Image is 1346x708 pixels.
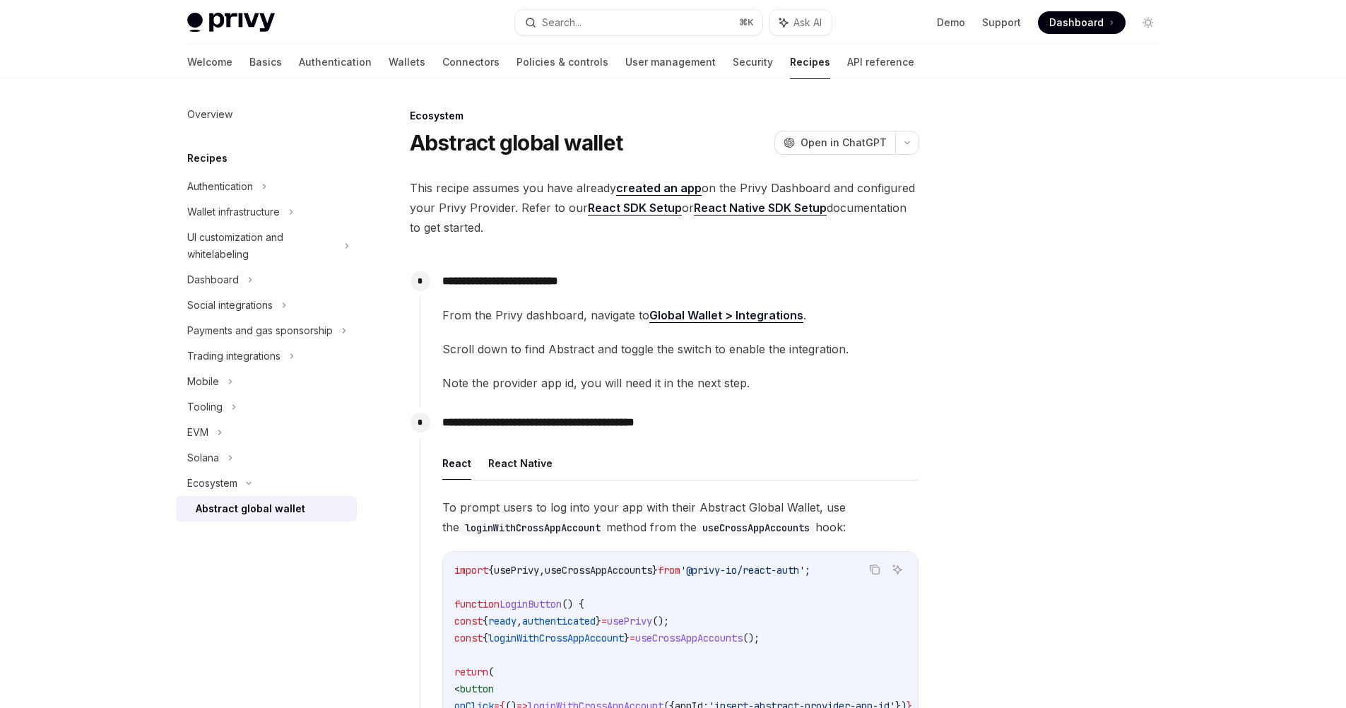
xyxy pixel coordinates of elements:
[454,598,500,610] span: function
[187,322,333,339] div: Payments and gas sponsorship
[442,373,919,393] span: Note the provider app id, you will need it in the next step.
[769,10,832,35] button: Ask AI
[187,106,232,123] div: Overview
[516,45,608,79] a: Policies & controls
[607,615,652,627] span: usePrivy
[488,447,553,480] button: React Native
[459,520,606,536] code: loginWithCrossAppAccount
[460,683,494,695] span: button
[790,45,830,79] a: Recipes
[500,598,562,610] span: LoginButton
[488,564,494,577] span: {
[389,45,425,79] a: Wallets
[805,564,810,577] span: ;
[187,399,223,415] div: Tooling
[516,615,522,627] span: ,
[187,449,219,466] div: Solana
[187,178,253,195] div: Authentication
[454,632,483,644] span: const
[649,308,803,323] a: Global Wallet > Integrations
[888,560,907,579] button: Ask AI
[739,17,754,28] span: ⌘ K
[488,615,516,627] span: ready
[596,615,601,627] span: }
[601,615,607,627] span: =
[454,615,483,627] span: const
[196,500,305,517] div: Abstract global wallet
[187,150,228,167] h5: Recipes
[494,564,539,577] span: usePrivy
[542,14,582,31] div: Search...
[442,497,919,537] span: To prompt users to log into your app with their Abstract Global Wallet, use the method from the h...
[442,447,471,480] button: React
[866,560,884,579] button: Copy the contents from the code block
[454,683,460,695] span: <
[649,308,803,322] strong: Global Wallet > Integrations
[624,632,630,644] span: }
[187,45,232,79] a: Welcome
[847,45,914,79] a: API reference
[176,102,357,127] a: Overview
[625,45,716,79] a: User management
[410,109,919,123] div: Ecosystem
[545,564,652,577] span: useCrossAppAccounts
[630,632,635,644] span: =
[733,45,773,79] a: Security
[176,496,357,521] a: Abstract global wallet
[694,201,827,216] a: React Native SDK Setup
[488,666,494,678] span: (
[937,16,965,30] a: Demo
[680,564,805,577] span: '@privy-io/react-auth'
[982,16,1021,30] a: Support
[697,520,815,536] code: useCrossAppAccounts
[442,339,919,359] span: Scroll down to find Abstract and toggle the switch to enable the integration.
[539,564,545,577] span: ,
[249,45,282,79] a: Basics
[454,666,488,678] span: return
[652,564,658,577] span: }
[801,136,887,150] span: Open in ChatGPT
[515,10,762,35] button: Search...⌘K
[454,564,488,577] span: import
[483,615,488,627] span: {
[774,131,895,155] button: Open in ChatGPT
[588,201,682,216] a: React SDK Setup
[187,424,208,441] div: EVM
[635,632,743,644] span: useCrossAppAccounts
[187,203,280,220] div: Wallet infrastructure
[488,632,624,644] span: loginWithCrossAppAccount
[616,181,702,196] a: created an app
[442,305,919,325] span: From the Privy dashboard, navigate to .
[410,130,623,155] h1: Abstract global wallet
[652,615,669,627] span: ();
[187,297,273,314] div: Social integrations
[187,373,219,390] div: Mobile
[658,564,680,577] span: from
[1137,11,1159,34] button: Toggle dark mode
[1049,16,1104,30] span: Dashboard
[743,632,760,644] span: ();
[187,475,237,492] div: Ecosystem
[522,615,596,627] span: authenticated
[562,598,584,610] span: () {
[793,16,822,30] span: Ask AI
[410,178,919,237] span: This recipe assumes you have already on the Privy Dashboard and configured your Privy Provider. R...
[483,632,488,644] span: {
[299,45,372,79] a: Authentication
[442,45,500,79] a: Connectors
[187,13,275,33] img: light logo
[187,348,281,365] div: Trading integrations
[1038,11,1126,34] a: Dashboard
[187,271,239,288] div: Dashboard
[187,229,336,263] div: UI customization and whitelabeling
